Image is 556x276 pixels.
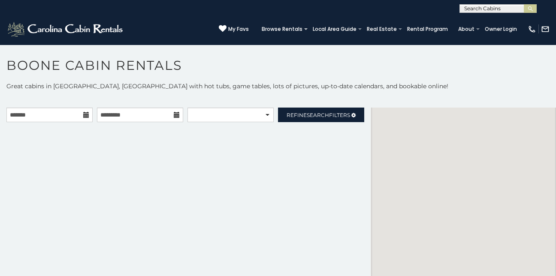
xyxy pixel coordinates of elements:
span: My Favs [228,25,249,33]
span: Search [307,112,329,118]
a: Local Area Guide [308,23,361,35]
a: Browse Rentals [257,23,307,35]
a: RefineSearchFilters [278,108,364,122]
span: Refine Filters [287,112,350,118]
img: White-1-2.png [6,21,125,38]
a: About [454,23,479,35]
img: mail-regular-white.png [541,25,550,33]
a: Owner Login [480,23,521,35]
a: Rental Program [403,23,452,35]
a: My Favs [219,25,249,33]
a: Real Estate [363,23,401,35]
img: phone-regular-white.png [528,25,536,33]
